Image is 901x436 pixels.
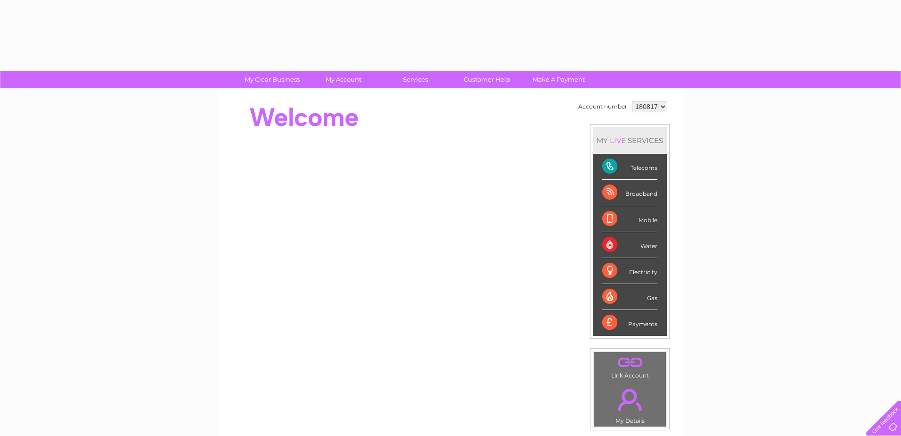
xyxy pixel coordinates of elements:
[377,71,454,88] a: Services
[602,232,657,258] div: Water
[596,354,663,371] a: .
[593,352,666,381] td: Link Account
[233,71,311,88] a: My Clear Business
[602,154,657,180] div: Telecoms
[602,180,657,206] div: Broadband
[593,127,667,154] div: MY SERVICES
[602,206,657,232] div: Mobile
[593,381,666,427] td: My Details
[602,258,657,284] div: Electricity
[608,136,628,145] div: LIVE
[596,383,663,416] a: .
[520,71,598,88] a: Make A Payment
[576,99,630,115] td: Account number
[602,284,657,310] div: Gas
[448,71,526,88] a: Customer Help
[602,310,657,335] div: Payments
[305,71,383,88] a: My Account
